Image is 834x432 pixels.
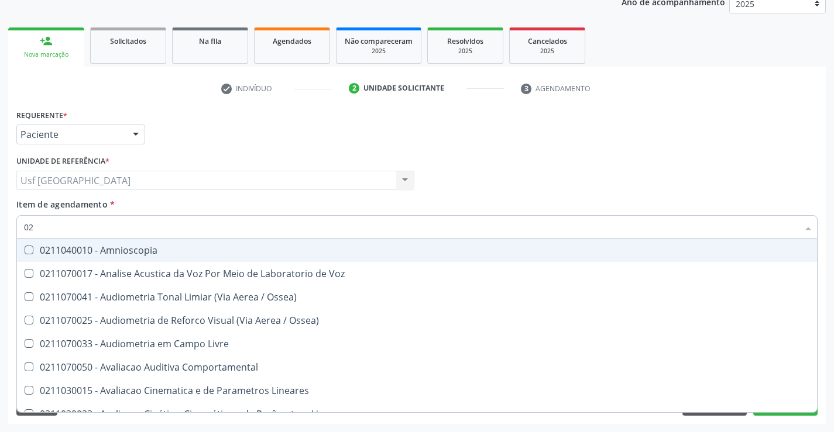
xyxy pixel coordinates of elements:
[363,83,444,94] div: Unidade solicitante
[16,153,109,171] label: Unidade de referência
[20,129,121,140] span: Paciente
[24,292,810,302] div: 0211070041 - Audiometria Tonal Limiar (Via Aerea / Ossea)
[528,36,567,46] span: Cancelados
[16,106,67,125] label: Requerente
[518,47,576,56] div: 2025
[24,339,810,348] div: 0211070033 - Audiometria em Campo Livre
[24,269,810,278] div: 0211070017 - Analise Acustica da Voz Por Meio de Laboratorio de Voz
[349,83,359,94] div: 2
[24,409,810,419] div: 0211030023 - Avaliacao Cinética, Cinemática e de Parâmetros Lineares
[345,36,413,46] span: Não compareceram
[345,47,413,56] div: 2025
[16,199,108,210] span: Item de agendamento
[16,50,76,59] div: Nova marcação
[24,316,810,325] div: 0211070025 - Audiometria de Reforco Visual (Via Aerea / Ossea)
[273,36,311,46] span: Agendados
[110,36,146,46] span: Solicitados
[24,362,810,372] div: 0211070050 - Avaliacao Auditiva Comportamental
[24,246,810,255] div: 0211040010 - Amnioscopia
[447,36,483,46] span: Resolvidos
[24,386,810,395] div: 0211030015 - Avaliacao Cinematica e de Parametros Lineares
[199,36,221,46] span: Na fila
[436,47,495,56] div: 2025
[24,215,798,239] input: Buscar por procedimentos
[40,34,53,47] div: person_add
